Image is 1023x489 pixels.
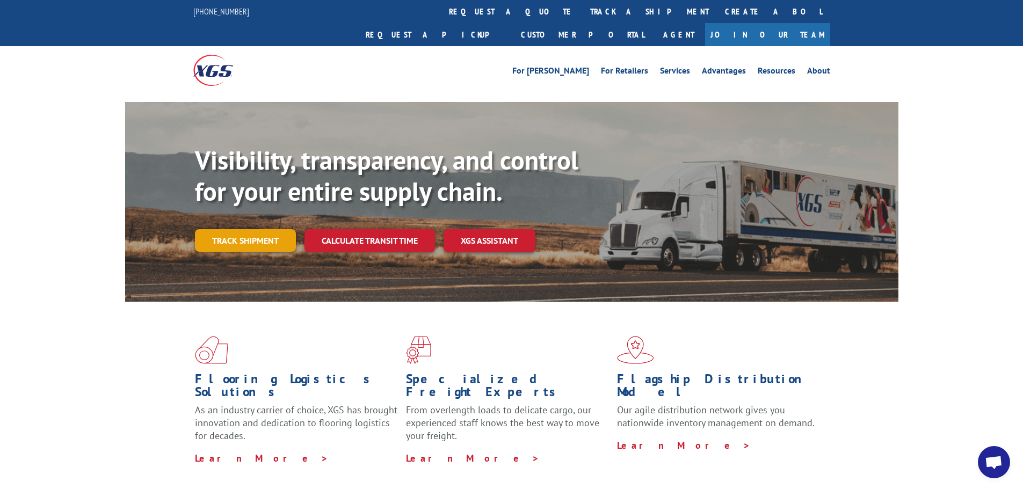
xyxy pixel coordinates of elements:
a: For Retailers [601,67,648,78]
a: XGS ASSISTANT [444,229,535,252]
h1: Specialized Freight Experts [406,373,609,404]
a: Track shipment [195,229,296,252]
a: For [PERSON_NAME] [512,67,589,78]
span: Our agile distribution network gives you nationwide inventory management on demand. [617,404,815,429]
a: [PHONE_NUMBER] [193,6,249,17]
a: Join Our Team [705,23,830,46]
a: About [807,67,830,78]
p: From overlength loads to delicate cargo, our experienced staff knows the best way to move your fr... [406,404,609,451]
a: Advantages [702,67,746,78]
a: Resources [758,67,795,78]
h1: Flooring Logistics Solutions [195,373,398,404]
a: Services [660,67,690,78]
img: xgs-icon-flagship-distribution-model-red [617,336,654,364]
div: Open chat [978,446,1010,478]
b: Visibility, transparency, and control for your entire supply chain. [195,143,578,208]
a: Request a pickup [358,23,513,46]
a: Learn More > [406,452,540,464]
img: xgs-icon-total-supply-chain-intelligence-red [195,336,228,364]
a: Agent [652,23,705,46]
a: Calculate transit time [304,229,435,252]
h1: Flagship Distribution Model [617,373,820,404]
a: Learn More > [617,439,751,451]
a: Learn More > [195,452,329,464]
span: As an industry carrier of choice, XGS has brought innovation and dedication to flooring logistics... [195,404,397,442]
a: Customer Portal [513,23,652,46]
img: xgs-icon-focused-on-flooring-red [406,336,431,364]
